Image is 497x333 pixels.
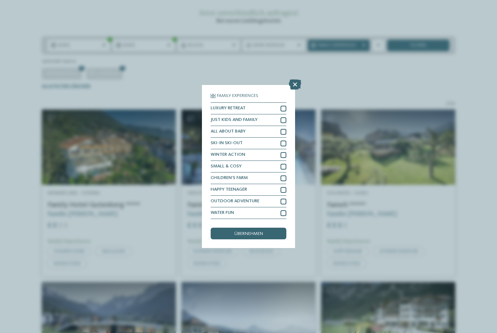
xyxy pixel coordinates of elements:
span: LUXURY RETREAT [211,106,246,111]
span: WINTER ACTION [211,153,245,157]
span: WATER FUN [211,211,234,215]
span: ALL ABOUT BABY [211,129,246,134]
span: SMALL & COSY [211,164,242,169]
span: JUST KIDS AND FAMILY [211,118,258,122]
span: übernehmen [234,232,263,236]
span: CHILDREN’S FARM [211,176,248,180]
span: OUTDOOR ADVENTURE [211,199,259,204]
span: Family Experiences [217,94,258,98]
span: HAPPY TEENAGER [211,187,247,192]
span: SKI-IN SKI-OUT [211,141,243,146]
